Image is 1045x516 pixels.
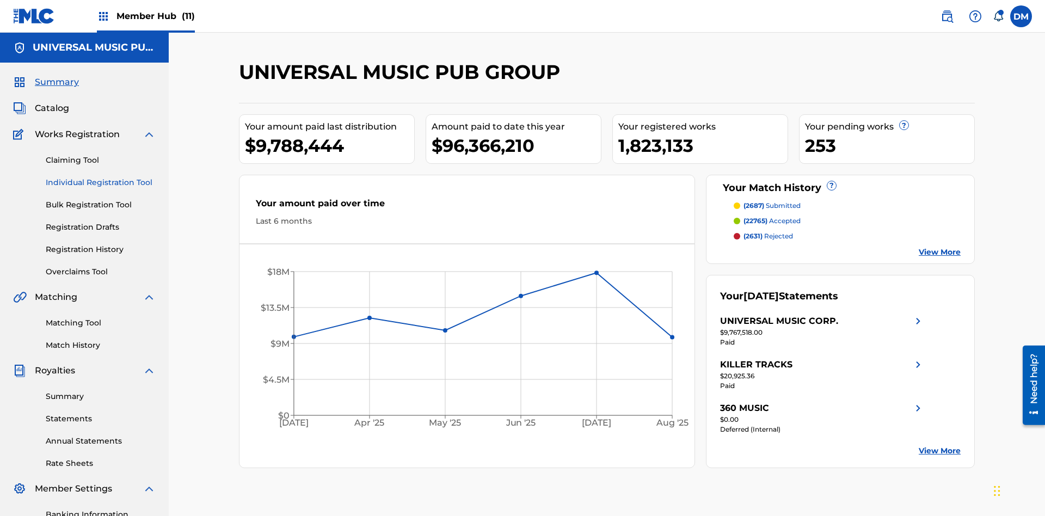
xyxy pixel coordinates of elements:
[278,410,290,421] tspan: $0
[35,102,69,115] span: Catalog
[46,317,156,329] a: Matching Tool
[964,5,986,27] div: Help
[720,402,769,415] div: 360 MUSIC
[46,413,156,425] a: Statements
[1015,341,1045,431] iframe: Resource Center
[46,266,156,278] a: Overclaims Tool
[912,402,925,415] img: right chevron icon
[941,10,954,23] img: search
[618,120,788,133] div: Your registered works
[35,291,77,304] span: Matching
[143,291,156,304] img: expand
[46,435,156,447] a: Annual Statements
[46,340,156,351] a: Match History
[993,11,1004,22] div: Notifications
[720,315,925,347] a: UNIVERSAL MUSIC CORP.right chevron icon$9,767,518.00Paid
[743,232,763,240] span: (2631)
[13,8,55,24] img: MLC Logo
[13,76,79,89] a: SummarySummary
[46,244,156,255] a: Registration History
[743,216,801,226] p: accepted
[13,482,26,495] img: Member Settings
[263,374,290,385] tspan: $4.5M
[46,222,156,233] a: Registration Drafts
[506,418,536,428] tspan: Jun '25
[743,231,793,241] p: rejected
[912,358,925,371] img: right chevron icon
[743,217,767,225] span: (22765)
[432,133,601,158] div: $96,366,210
[720,381,925,391] div: Paid
[805,120,974,133] div: Your pending works
[969,10,982,23] img: help
[720,371,925,381] div: $20,925.36
[912,315,925,328] img: right chevron icon
[279,418,309,428] tspan: [DATE]
[720,337,925,347] div: Paid
[720,402,925,434] a: 360 MUSICright chevron icon$0.00Deferred (Internal)
[618,133,788,158] div: 1,823,133
[46,155,156,166] a: Claiming Tool
[936,5,958,27] a: Public Search
[35,76,79,89] span: Summary
[35,128,120,141] span: Works Registration
[182,11,195,21] span: (11)
[13,76,26,89] img: Summary
[656,418,689,428] tspan: Aug '25
[97,10,110,23] img: Top Rightsholders
[267,267,290,277] tspan: $18M
[245,133,414,158] div: $9,788,444
[720,358,925,391] a: KILLER TRACKSright chevron icon$20,925.36Paid
[743,290,779,302] span: [DATE]
[720,315,838,328] div: UNIVERSAL MUSIC CORP.
[743,201,801,211] p: submitted
[734,216,961,226] a: (22765) accepted
[919,247,961,258] a: View More
[46,177,156,188] a: Individual Registration Tool
[582,418,612,428] tspan: [DATE]
[805,133,974,158] div: 253
[256,197,678,216] div: Your amount paid over time
[143,128,156,141] img: expand
[245,120,414,133] div: Your amount paid last distribution
[994,475,1000,507] div: Drag
[1010,5,1032,27] div: User Menu
[33,41,156,54] h5: UNIVERSAL MUSIC PUB GROUP
[432,120,601,133] div: Amount paid to date this year
[991,464,1045,516] iframe: Chat Widget
[13,102,69,115] a: CatalogCatalog
[354,418,385,428] tspan: Apr '25
[239,60,565,84] h2: UNIVERSAL MUSIC PUB GROUP
[720,425,925,434] div: Deferred (Internal)
[35,482,112,495] span: Member Settings
[720,358,792,371] div: KILLER TRACKS
[13,364,26,377] img: Royalties
[429,418,462,428] tspan: May '25
[13,41,26,54] img: Accounts
[734,231,961,241] a: (2631) rejected
[261,303,290,313] tspan: $13.5M
[743,201,764,210] span: (2687)
[720,415,925,425] div: $0.00
[734,201,961,211] a: (2687) submitted
[827,181,836,190] span: ?
[13,102,26,115] img: Catalog
[919,445,961,457] a: View More
[46,391,156,402] a: Summary
[46,458,156,469] a: Rate Sheets
[271,339,290,349] tspan: $9M
[720,328,925,337] div: $9,767,518.00
[720,181,961,195] div: Your Match History
[143,482,156,495] img: expand
[720,289,838,304] div: Your Statements
[116,10,195,22] span: Member Hub
[13,291,27,304] img: Matching
[13,128,27,141] img: Works Registration
[143,364,156,377] img: expand
[256,216,678,227] div: Last 6 months
[46,199,156,211] a: Bulk Registration Tool
[900,121,908,130] span: ?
